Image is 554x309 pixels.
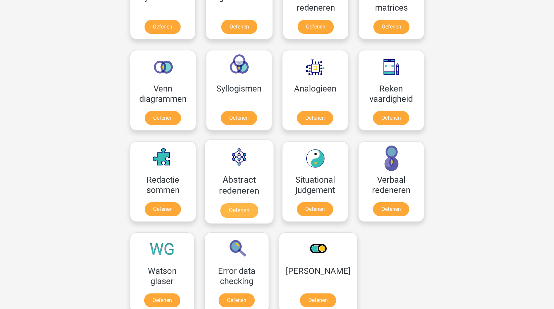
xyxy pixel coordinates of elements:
[220,203,258,218] a: Oefenen
[298,20,334,34] a: Oefenen
[221,111,257,125] a: Oefenen
[145,111,181,125] a: Oefenen
[144,293,180,307] a: Oefenen
[300,293,336,307] a: Oefenen
[219,293,255,307] a: Oefenen
[297,202,333,216] a: Oefenen
[373,20,409,34] a: Oefenen
[145,202,181,216] a: Oefenen
[297,111,333,125] a: Oefenen
[221,20,257,34] a: Oefenen
[373,202,409,216] a: Oefenen
[373,111,409,125] a: Oefenen
[145,20,181,34] a: Oefenen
